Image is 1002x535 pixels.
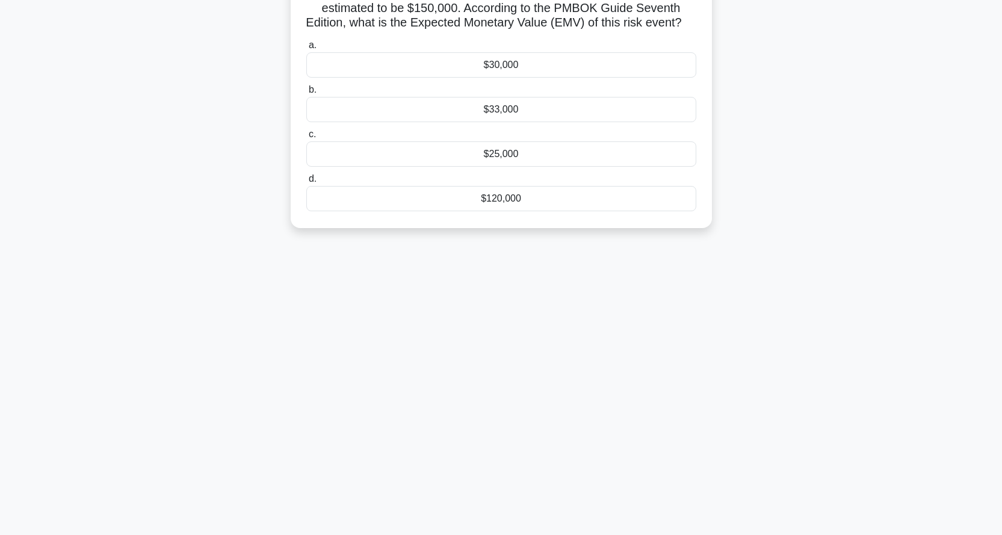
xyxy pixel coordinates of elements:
[306,141,696,167] div: $25,000
[306,97,696,122] div: $33,000
[309,129,316,139] span: c.
[309,84,317,94] span: b.
[306,186,696,211] div: $120,000
[309,173,317,184] span: d.
[306,52,696,78] div: $30,000
[309,40,317,50] span: a.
